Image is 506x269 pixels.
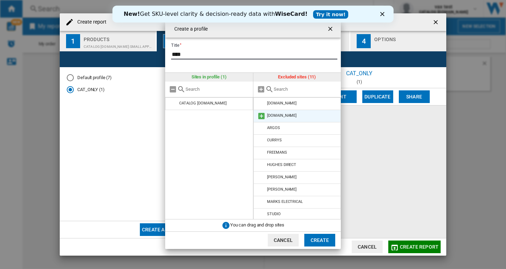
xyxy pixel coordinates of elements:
div: FREEMANS [267,150,287,155]
div: [DOMAIN_NAME] [267,101,297,105]
div: MARKS ELECTRICAL [267,199,303,204]
div: HUGHES DIRECT [267,162,296,167]
div: [PERSON_NAME] [267,187,297,192]
iframe: Intercom live chat bannière [112,6,394,23]
input: Search [186,87,249,92]
button: Create [304,234,335,246]
div: CATALOG [DOMAIN_NAME] [179,101,227,105]
input: Search [274,87,338,92]
md-icon: Add all [257,85,265,94]
h4: Create a profile [171,26,208,33]
button: Cancel [268,234,299,246]
div: Fermer [268,6,275,11]
div: Sites in profile (1) [165,73,253,81]
span: You can drag and drop sites [230,222,284,228]
button: getI18NText('BUTTONS.CLOSE_DIALOG') [324,22,338,36]
div: [PERSON_NAME] [267,175,297,179]
div: Excluded sites (11) [253,73,341,81]
div: STUDIO [267,212,280,216]
div: ARGOS [267,126,280,130]
ng-md-icon: getI18NText('BUTTONS.CLOSE_DIALOG') [327,25,335,34]
md-icon: Remove all [169,85,177,94]
div: [DOMAIN_NAME] [267,113,297,118]
div: CURRYS [267,138,281,142]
